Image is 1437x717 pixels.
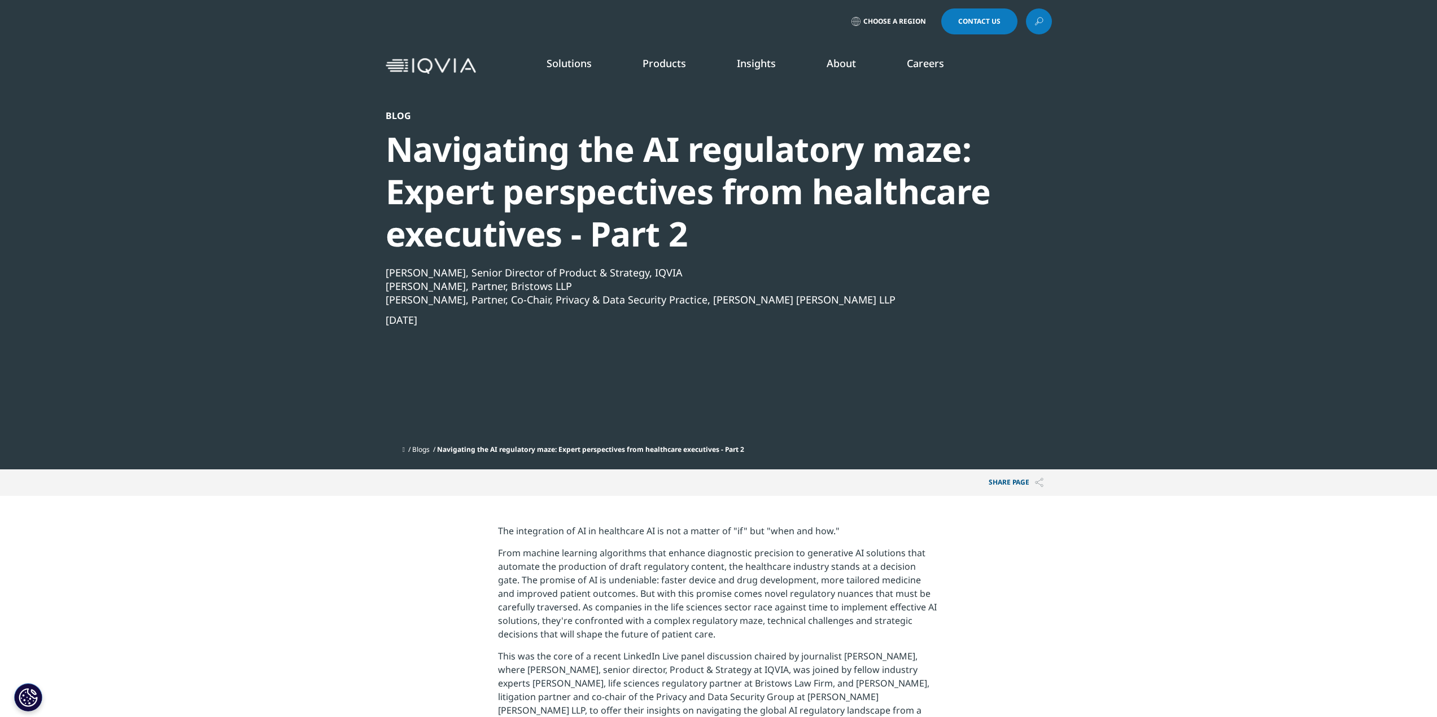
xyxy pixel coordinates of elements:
div: [PERSON_NAME], Partner, Bristows LLP [386,279,991,293]
nav: Primary [481,39,1052,93]
span: Choose a Region [863,17,926,26]
a: Careers [907,56,944,70]
span: Contact Us [958,18,1001,25]
img: Share PAGE [1035,478,1043,487]
a: Products [643,56,686,70]
a: Solutions [547,56,592,70]
a: Insights [737,56,776,70]
span: Navigating the AI regulatory maze: Expert perspectives from healthcare executives - Part 2 [437,445,744,454]
p: From machine learning algorithms that enhance diagnostic precision to generative AI solutions tha... [498,546,939,649]
div: [PERSON_NAME], Senior Director of Product & Strategy, IQVIA [386,266,991,279]
p: The integration of AI in healthcare AI is not a matter of "if" but "when and how." [498,524,939,546]
p: Share PAGE [980,469,1052,496]
img: IQVIA Healthcare Information Technology and Pharma Clinical Research Company [386,58,476,74]
a: Blogs [412,445,430,454]
div: [DATE] [386,313,991,327]
button: Impostazioni cookie [14,683,42,711]
div: [PERSON_NAME], Partner, Co-Chair, Privacy & Data Security Practice, [PERSON_NAME] [PERSON_NAME] LLP [386,293,991,306]
button: Share PAGEShare PAGE [980,469,1052,496]
a: About [827,56,856,70]
div: Blog [386,110,991,121]
div: Navigating the AI regulatory maze: Expert perspectives from healthcare executives - Part 2 [386,128,991,255]
a: Contact Us [941,8,1017,34]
